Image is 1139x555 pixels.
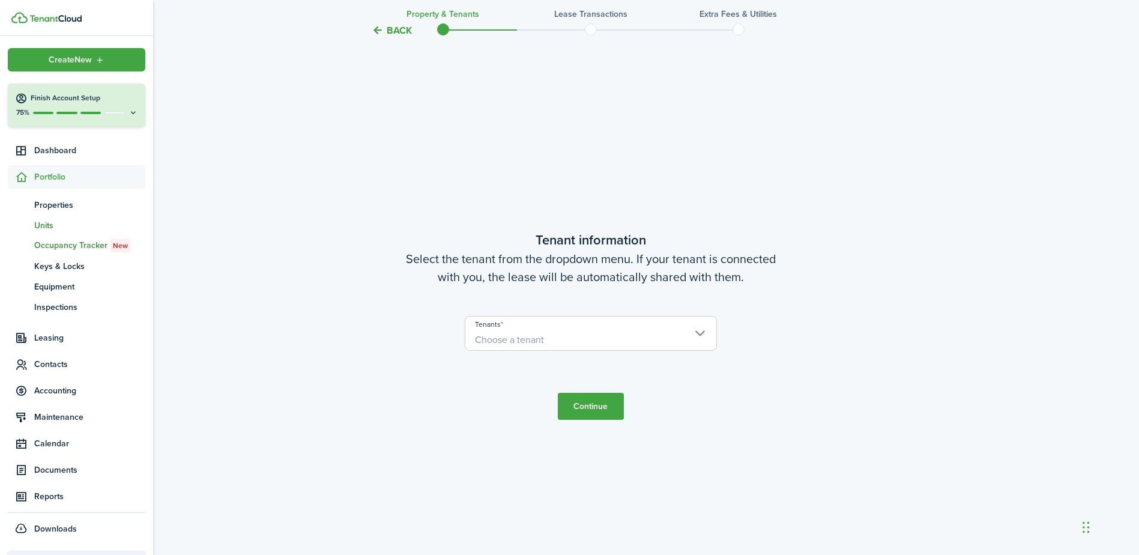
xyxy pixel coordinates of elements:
[34,358,145,371] span: Contacts
[34,332,145,344] span: Leasing
[554,8,627,20] h3: Lease Transactions
[34,411,145,423] span: Maintenance
[699,8,777,20] h3: Extra fees & Utilities
[939,425,1139,555] iframe: Chat Widget
[34,523,77,535] span: Downloads
[8,235,145,256] a: Occupancy TrackerNew
[475,333,544,347] span: Choose a tenant
[8,485,145,508] a: Reports
[8,139,145,162] a: Dashboard
[34,301,145,314] span: Inspections
[113,240,128,251] span: New
[34,219,145,232] span: Units
[34,464,145,476] span: Documents
[34,144,145,157] span: Dashboard
[1083,509,1090,545] div: Drag
[34,239,145,252] span: Occupancy Tracker
[31,93,138,103] h4: Finish Account Setup
[8,83,145,127] button: Finish Account Setup75%
[34,490,145,503] span: Reports
[15,108,30,118] p: 75%
[34,384,145,397] span: Accounting
[339,250,843,286] wizard-step-header-description: Select the tenant from the dropdown menu. If your tenant is connected with you, the lease will be...
[34,199,145,211] span: Properties
[49,56,92,64] span: Create New
[34,437,145,450] span: Calendar
[8,276,145,297] a: Equipment
[372,24,412,37] button: Back
[34,260,145,273] span: Keys & Locks
[558,393,624,420] button: Continue
[34,171,145,183] span: Portfolio
[8,256,145,276] a: Keys & Locks
[339,230,843,250] wizard-step-header-title: Tenant information
[406,8,479,20] h3: Property & Tenants
[34,281,145,293] span: Equipment
[29,15,82,22] img: TenantCloud
[8,215,145,235] a: Units
[8,195,145,215] a: Properties
[11,12,28,23] img: TenantCloud
[8,48,145,71] button: Open menu
[8,297,145,317] a: Inspections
